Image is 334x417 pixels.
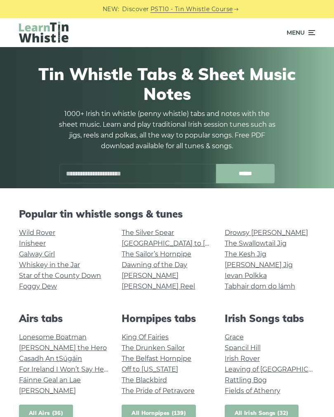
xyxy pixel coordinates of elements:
[19,355,82,363] a: Casadh An tSúgáin
[225,282,295,290] a: Tabhair dom do lámh
[19,282,57,290] a: Foggy Dew
[122,376,167,384] a: The Blackbird
[122,355,191,363] a: The Belfast Hornpipe
[225,387,280,395] a: Fields of Athenry
[225,313,315,325] h2: Irish Songs tabs
[56,109,278,152] p: 1000+ Irish tin whistle (penny whistle) tabs and notes with the sheet music. Learn and play tradi...
[19,272,101,280] a: Star of the County Down
[122,261,187,269] a: Dawning of the Day
[225,229,308,237] a: Drowsy [PERSON_NAME]
[287,22,305,43] span: Menu
[122,387,195,395] a: The Pride of Petravore
[122,229,174,237] a: The Silver Spear
[19,261,80,269] a: Whiskey in the Jar
[19,229,55,237] a: Wild Rover
[122,333,169,341] a: King Of Fairies
[225,250,266,258] a: The Kesh Jig
[122,272,179,280] a: [PERSON_NAME]
[19,376,81,384] a: Fáinne Geal an Lae
[122,239,274,247] a: [GEOGRAPHIC_DATA] to [GEOGRAPHIC_DATA]
[19,64,315,104] h1: Tin Whistle Tabs & Sheet Music Notes
[225,344,261,352] a: Spancil Hill
[122,365,178,373] a: Off to [US_STATE]
[19,365,128,373] a: For Ireland I Won’t Say Her Name
[122,313,212,325] h2: Hornpipes tabs
[19,333,87,341] a: Lonesome Boatman
[225,239,287,247] a: The Swallowtail Jig
[19,208,315,220] h2: Popular tin whistle songs & tunes
[225,365,331,373] a: Leaving of [GEOGRAPHIC_DATA]
[19,344,107,352] a: [PERSON_NAME] the Hero
[225,376,267,384] a: Rattling Bog
[19,21,68,43] img: LearnTinWhistle.com
[122,250,191,258] a: The Sailor’s Hornpipe
[225,355,260,363] a: Irish Rover
[225,333,244,341] a: Grace
[225,272,267,280] a: Ievan Polkka
[122,344,185,352] a: The Drunken Sailor
[19,250,55,258] a: Galway Girl
[122,282,195,290] a: [PERSON_NAME] Reel
[19,313,109,325] h2: Airs tabs
[19,239,46,247] a: Inisheer
[19,387,76,395] a: [PERSON_NAME]
[225,261,293,269] a: [PERSON_NAME] Jig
